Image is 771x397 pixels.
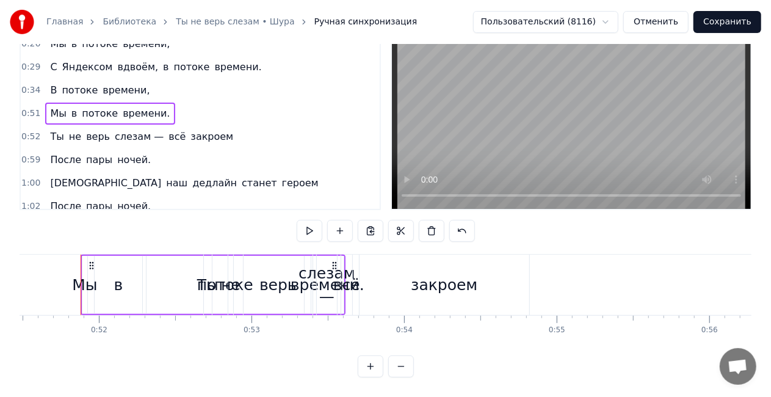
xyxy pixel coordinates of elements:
[49,83,58,97] span: В
[693,11,761,33] button: Сохранить
[68,129,82,144] span: не
[81,106,119,120] span: потоке
[396,326,413,335] div: 0:54
[21,131,40,143] span: 0:52
[116,199,152,213] span: ночей.
[299,262,355,308] div: слезам —
[21,84,40,97] span: 0:34
[549,326,565,335] div: 0:55
[165,176,189,190] span: наш
[701,326,718,335] div: 0:56
[49,60,58,74] span: С
[49,153,82,167] span: После
[46,16,83,28] a: Главная
[46,16,417,28] nav: breadcrumb
[114,274,123,297] div: в
[191,176,238,190] span: дедлайн
[241,176,278,190] span: станет
[162,60,170,74] span: в
[197,274,219,297] div: Ты
[101,83,151,97] span: времени,
[85,129,111,144] span: верь
[49,106,67,120] span: Мы
[116,153,152,167] span: ночей.
[21,107,40,120] span: 0:51
[72,274,97,297] div: Мы
[221,274,241,297] div: не
[85,153,114,167] span: пары
[121,106,171,120] span: времени.
[91,326,107,335] div: 0:52
[21,200,40,213] span: 1:02
[173,60,211,74] span: потоке
[60,83,99,97] span: потоке
[259,274,297,297] div: верь
[10,10,34,34] img: youka
[85,199,114,213] span: пары
[116,60,159,74] span: вдвоём,
[21,61,40,73] span: 0:29
[314,16,418,28] span: Ручная синхронизация
[623,11,689,33] button: Отменить
[103,16,156,28] a: Библиотека
[333,274,360,297] div: всё
[49,129,65,144] span: Ты
[281,176,320,190] span: героем
[49,199,82,213] span: После
[21,154,40,166] span: 0:59
[70,106,78,120] span: в
[213,60,262,74] span: времени.
[49,176,162,190] span: [DEMOGRAPHIC_DATA]
[411,274,477,297] div: закроем
[189,129,234,144] span: закроем
[244,326,260,335] div: 0:53
[176,16,294,28] a: Ты не верь слезам • Шура
[720,348,756,385] div: Открытый чат
[167,129,187,144] span: всё
[114,129,165,144] span: слезам —
[61,60,114,74] span: Яндексом
[21,177,40,189] span: 1:00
